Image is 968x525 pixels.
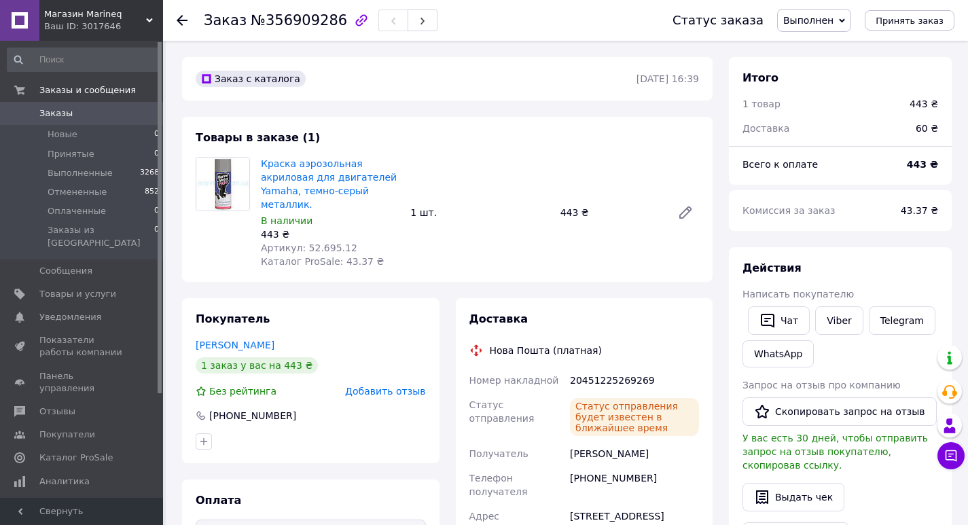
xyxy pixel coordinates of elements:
[469,511,499,522] span: Адрес
[901,205,938,216] span: 43.37 ₴
[44,8,146,20] span: Магазин Marineq
[783,15,833,26] span: Выполнен
[177,14,187,27] div: Вернуться назад
[742,433,928,471] span: У вас есть 30 дней, чтобы отправить запрос на отзыв покупателю, скопировав ссылку.
[48,167,113,179] span: Выполненные
[261,158,397,210] a: Краска аэрозольная акриловая для двигателей Yamaha, темно-серый металлик.
[742,380,901,391] span: Запрос на отзыв про компанию
[154,205,159,217] span: 0
[48,148,94,160] span: Принятые
[196,340,274,350] a: [PERSON_NAME]
[154,148,159,160] span: 0
[261,256,384,267] span: Каталог ProSale: 43.37 ₴
[469,312,528,325] span: Доставка
[405,203,554,222] div: 1 шт.
[469,375,559,386] span: Номер накладной
[7,48,160,72] input: Поиск
[261,228,399,241] div: 443 ₴
[48,128,77,141] span: Новые
[39,288,116,300] span: Товары и услуги
[261,215,312,226] span: В наличии
[154,224,159,249] span: 0
[865,10,954,31] button: Принять заказ
[154,128,159,141] span: 0
[39,265,92,277] span: Сообщения
[39,452,113,464] span: Каталог ProSale
[937,442,965,469] button: Чат с покупателем
[567,441,702,466] div: [PERSON_NAME]
[876,16,944,26] span: Принять заказ
[39,84,136,96] span: Заказы и сообщения
[742,483,844,511] button: Выдать чек
[345,386,425,397] span: Добавить отзыв
[145,186,159,198] span: 852
[140,167,159,179] span: 3268
[44,20,163,33] div: Ваш ID: 3017646
[48,205,106,217] span: Оплаченные
[39,370,126,395] span: Панель управления
[672,199,699,226] a: Редактировать
[742,71,778,84] span: Итого
[815,306,863,335] a: Viber
[39,311,101,323] span: Уведомления
[261,242,357,253] span: Артикул: 52.695.12
[196,494,241,507] span: Оплата
[48,186,107,198] span: Отмененные
[742,123,789,134] span: Доставка
[748,306,810,335] button: Чат
[39,475,90,488] span: Аналитика
[204,12,247,29] span: Заказ
[196,357,318,374] div: 1 заказ у вас на 443 ₴
[39,405,75,418] span: Отзывы
[742,159,818,170] span: Всего к оплате
[469,473,528,497] span: Телефон получателя
[742,261,802,274] span: Действия
[742,397,937,426] button: Скопировать запрос на отзыв
[196,71,306,87] div: Заказ с каталога
[907,159,938,170] b: 443 ₴
[209,386,276,397] span: Без рейтинга
[39,107,73,120] span: Заказы
[908,113,946,143] div: 60 ₴
[742,340,814,367] a: WhatsApp
[570,398,699,436] div: Статус отправления будет известен в ближайшее время
[469,399,535,424] span: Статус отправления
[196,131,320,144] span: Товары в заказе (1)
[567,368,702,393] div: 20451225269269
[39,429,95,441] span: Покупатели
[637,73,699,84] time: [DATE] 16:39
[196,312,270,325] span: Покупатель
[486,344,605,357] div: Нова Пошта (платная)
[469,448,528,459] span: Получатель
[208,409,298,422] div: [PHONE_NUMBER]
[251,12,347,29] span: №356909286
[742,289,854,300] span: Написать покупателю
[196,158,249,211] img: Краска аэрозольная акриловая для двигателей Yamaha, темно-серый металлик.
[39,334,126,359] span: Показатели работы компании
[742,205,836,216] span: Комиссия за заказ
[742,98,781,109] span: 1 товар
[567,466,702,504] div: [PHONE_NUMBER]
[910,97,938,111] div: 443 ₴
[48,224,154,249] span: Заказы из [GEOGRAPHIC_DATA]
[673,14,764,27] div: Статус заказа
[555,203,666,222] div: 443 ₴
[869,306,935,335] a: Telegram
